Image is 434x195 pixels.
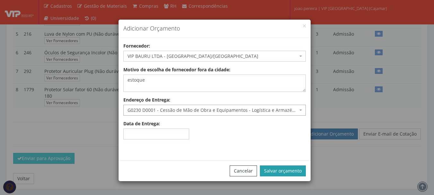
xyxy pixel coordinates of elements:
[260,165,306,176] button: Salvar orçamento
[123,105,306,116] span: G0230 D0001 - Cessão de Mão de Obra e Equipamentos - Logística e Armazéns Gerais (Coca Cola Femsa...
[123,97,170,103] label: Endereço de Entrega:
[123,24,306,33] h4: Adicionar Orçamento
[128,107,298,113] span: G0230 D0001 - Cessão de Mão de Obra e Equipamentos - Logística e Armazéns Gerais (Coca Cola Femsa...
[230,165,257,176] button: Cancelar
[123,43,150,49] label: Fornecedor:
[123,51,306,62] span: VIP BAURU LTDA - Bauru/SP
[123,120,160,127] label: Data de Entrega:
[128,53,298,59] span: VIP BAURU LTDA - Bauru/SP
[123,66,230,73] label: Motivo de escolha de fornecedor fora da cidade:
